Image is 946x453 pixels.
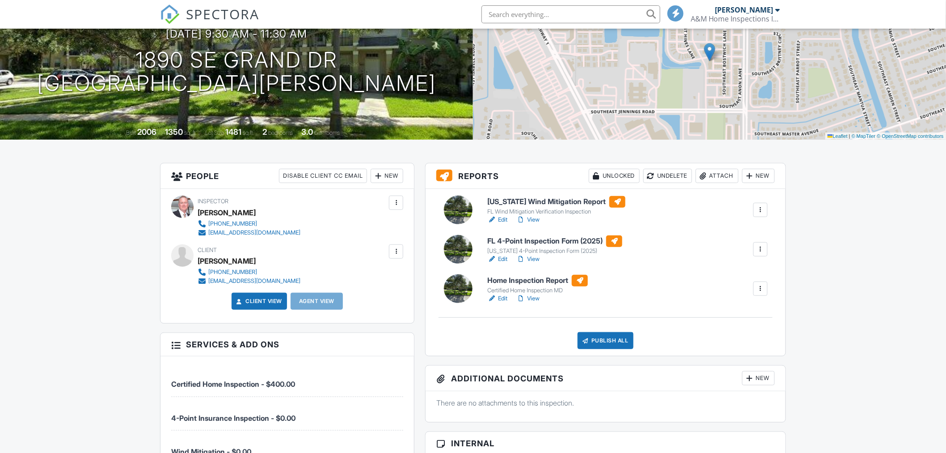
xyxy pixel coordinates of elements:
[198,254,256,268] div: [PERSON_NAME]
[487,275,588,286] h6: Home Inspection Report
[704,43,715,61] img: Marker
[225,127,241,137] div: 1481
[126,129,136,136] span: Built
[37,48,436,96] h1: 1890 SE Grand Dr [GEOGRAPHIC_DATA][PERSON_NAME]
[160,163,414,189] h3: People
[186,4,259,23] span: SPECTORA
[171,397,403,431] li: Service: 4-Point Insurance Inspection
[198,268,300,277] a: [PHONE_NUMBER]
[589,169,640,183] div: Unlocked
[235,297,282,306] a: Client View
[198,198,228,205] span: Inspector
[849,133,850,139] span: |
[262,127,267,137] div: 2
[487,235,622,247] h6: FL 4-Point Inspection Form (2025)
[487,294,507,303] a: Edit
[578,332,633,349] div: Publish All
[487,275,588,295] a: Home Inspection Report Certified Home Inspection MD
[208,220,257,227] div: [PHONE_NUMBER]
[301,127,313,137] div: 3.0
[487,215,507,224] a: Edit
[516,215,540,224] a: View
[198,206,256,219] div: [PERSON_NAME]
[243,129,254,136] span: sq.ft.
[160,4,180,24] img: The Best Home Inspection Software - Spectora
[426,163,786,189] h3: Reports
[171,380,295,389] span: Certified Home Inspection - $400.00
[198,219,300,228] a: [PHONE_NUMBER]
[184,129,197,136] span: sq. ft.
[371,169,403,183] div: New
[742,169,775,183] div: New
[852,133,876,139] a: © MapTiler
[643,169,692,183] div: Undelete
[279,169,367,183] div: Disable Client CC Email
[487,248,622,255] div: [US_STATE] 4-Point Inspection Form (2025)
[137,127,156,137] div: 2006
[314,129,340,136] span: bathrooms
[208,278,300,285] div: [EMAIL_ADDRESS][DOMAIN_NAME]
[487,196,625,216] a: [US_STATE] Wind Mitigation Report FL Wind Mitigation Verification Inspection
[691,14,780,23] div: A&M Home Inspections Inc
[487,235,622,255] a: FL 4-Point Inspection Form (2025) [US_STATE] 4-Point Inspection Form (2025)
[487,255,507,264] a: Edit
[268,129,293,136] span: bedrooms
[166,28,307,40] h3: [DATE] 9:30 am - 11:30 am
[171,363,403,397] li: Service: Certified Home Inspection
[487,287,588,294] div: Certified Home Inspection MD
[208,229,300,236] div: [EMAIL_ADDRESS][DOMAIN_NAME]
[198,247,217,253] span: Client
[516,255,540,264] a: View
[208,269,257,276] div: [PHONE_NUMBER]
[828,133,848,139] a: Leaflet
[487,208,625,215] div: FL Wind Mitigation Verification Inspection
[487,196,625,208] h6: [US_STATE] Wind Mitigation Report
[436,398,775,408] p: There are no attachments to this inspection.
[198,228,300,237] a: [EMAIL_ADDRESS][DOMAIN_NAME]
[165,127,183,137] div: 1350
[715,5,773,14] div: [PERSON_NAME]
[160,12,259,31] a: SPECTORA
[426,366,786,391] h3: Additional Documents
[160,333,414,356] h3: Services & Add ons
[877,133,944,139] a: © OpenStreetMap contributors
[481,5,660,23] input: Search everything...
[171,414,296,423] span: 4-Point Insurance Inspection - $0.00
[516,294,540,303] a: View
[696,169,739,183] div: Attach
[205,129,224,136] span: Lot Size
[198,277,300,286] a: [EMAIL_ADDRESS][DOMAIN_NAME]
[742,371,775,385] div: New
